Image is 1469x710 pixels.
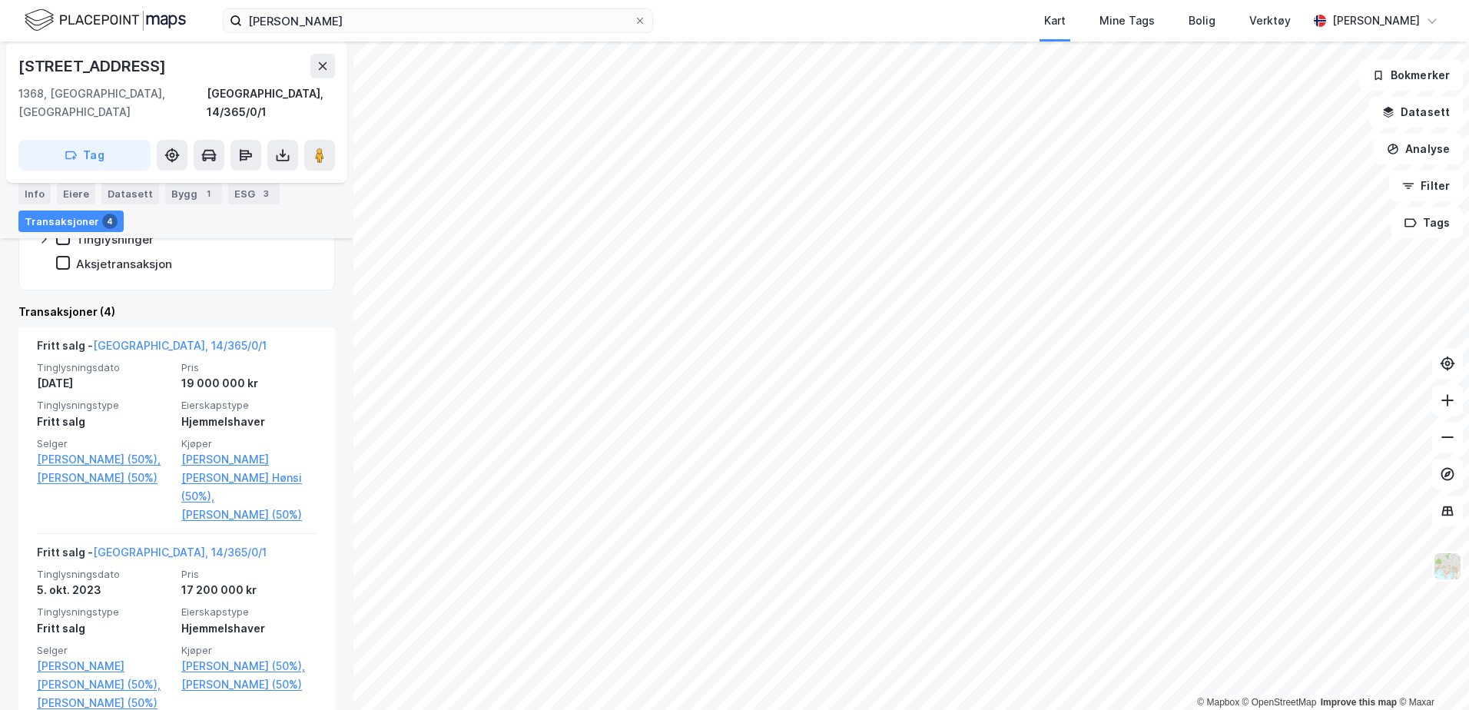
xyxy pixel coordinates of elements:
button: Tag [18,140,151,171]
div: 17 200 000 kr [181,581,317,599]
div: Fritt salg - [37,543,267,568]
input: Søk på adresse, matrikkel, gårdeiere, leietakere eller personer [242,9,634,32]
div: Aksjetransaksjon [76,257,172,271]
a: [PERSON_NAME] (50%) [181,506,317,524]
span: Tinglysningstype [37,399,172,412]
span: Eierskapstype [181,399,317,412]
div: [STREET_ADDRESS] [18,54,169,78]
div: 5. okt. 2023 [37,581,172,599]
button: Analyse [1374,134,1463,164]
div: 1368, [GEOGRAPHIC_DATA], [GEOGRAPHIC_DATA] [18,85,207,121]
div: Fritt salg [37,413,172,431]
div: Fritt salg [37,619,172,638]
button: Bokmerker [1359,60,1463,91]
div: Bygg [165,183,222,204]
a: [GEOGRAPHIC_DATA], 14/365/0/1 [93,546,267,559]
div: 19 000 000 kr [181,374,317,393]
img: Z [1433,552,1462,581]
div: Tinglysninger [76,232,154,247]
span: Tinglysningsdato [37,568,172,581]
div: [GEOGRAPHIC_DATA], 14/365/0/1 [207,85,335,121]
a: OpenStreetMap [1242,697,1317,708]
a: Improve this map [1321,697,1397,708]
a: [PERSON_NAME] (50%) [37,469,172,487]
div: Kart [1044,12,1066,30]
span: Kjøper [181,644,317,657]
span: Eierskapstype [181,605,317,619]
span: Tinglysningsdato [37,361,172,374]
div: Fritt salg - [37,337,267,361]
div: ESG [228,183,280,204]
a: [PERSON_NAME] (50%) [181,675,317,694]
div: Hjemmelshaver [181,619,317,638]
div: 1 [201,186,216,201]
div: Transaksjoner [18,211,124,232]
a: [GEOGRAPHIC_DATA], 14/365/0/1 [93,339,267,352]
img: logo.f888ab2527a4732fd821a326f86c7f29.svg [25,7,186,34]
button: Datasett [1369,97,1463,128]
div: Eiere [57,183,95,204]
a: [PERSON_NAME] [PERSON_NAME] (50%), [37,657,172,694]
div: Verktøy [1249,12,1291,30]
span: Pris [181,568,317,581]
div: Mine Tags [1099,12,1155,30]
span: Kjøper [181,437,317,450]
div: Info [18,183,51,204]
div: 4 [102,214,118,229]
span: Selger [37,644,172,657]
span: Selger [37,437,172,450]
a: [PERSON_NAME] (50%), [37,450,172,469]
a: [PERSON_NAME] [PERSON_NAME] Hønsi (50%), [181,450,317,506]
div: Datasett [101,183,159,204]
div: Transaksjoner (4) [18,303,335,321]
div: 3 [258,186,274,201]
span: Tinglysningstype [37,605,172,619]
a: [PERSON_NAME] (50%), [181,657,317,675]
div: [DATE] [37,374,172,393]
div: Hjemmelshaver [181,413,317,431]
a: Mapbox [1197,697,1239,708]
div: [PERSON_NAME] [1332,12,1420,30]
div: Bolig [1189,12,1215,30]
span: Pris [181,361,317,374]
button: Filter [1389,171,1463,201]
button: Tags [1391,207,1463,238]
iframe: Chat Widget [1392,636,1469,710]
